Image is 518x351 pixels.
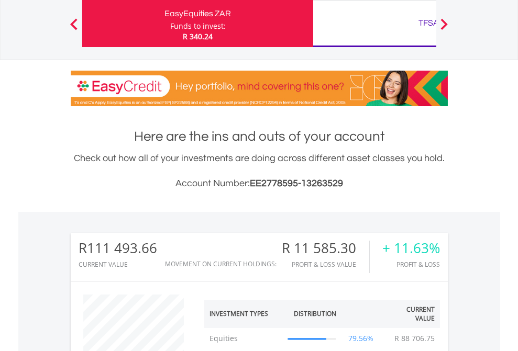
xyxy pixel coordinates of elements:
span: R 340.24 [183,31,213,41]
div: Profit & Loss Value [282,261,369,268]
td: Equities [204,328,283,349]
div: Funds to invest: [170,21,226,31]
td: R 88 706.75 [389,328,440,349]
button: Next [434,24,455,34]
th: Investment Types [204,300,283,328]
div: + 11.63% [382,241,440,256]
span: EE2778595-13263529 [250,178,343,188]
button: Previous [63,24,84,34]
div: Check out how all of your investments are doing across different asset classes you hold. [71,151,448,191]
div: Movement on Current Holdings: [165,261,277,267]
th: Current Value [381,300,440,328]
h1: Here are the ins and outs of your account [71,127,448,146]
div: R 11 585.30 [282,241,369,256]
img: EasyCredit Promotion Banner [71,71,448,106]
div: EasyEquities ZAR [89,6,307,21]
div: CURRENT VALUE [79,261,157,268]
div: R111 493.66 [79,241,157,256]
h3: Account Number: [71,176,448,191]
div: Distribution [294,309,336,318]
div: Profit & Loss [382,261,440,268]
td: 79.56% [341,328,381,349]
